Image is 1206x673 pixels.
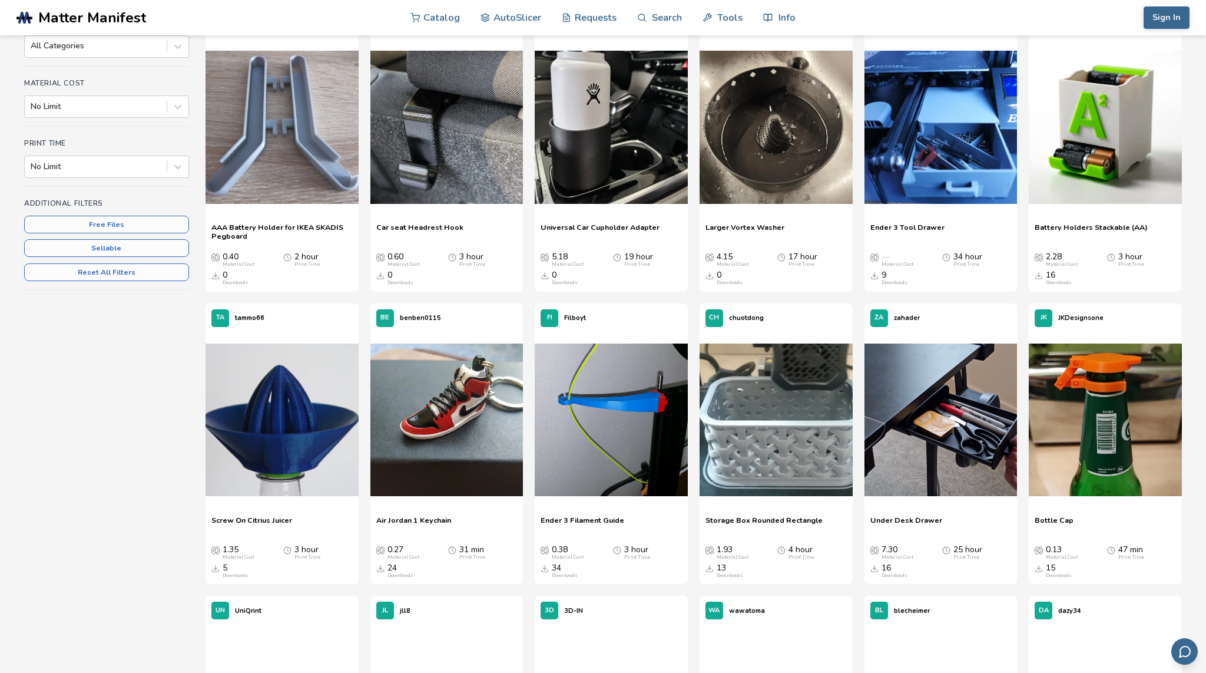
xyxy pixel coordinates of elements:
[545,607,554,615] span: 3D
[31,41,33,51] input: All Categories
[894,605,930,617] p: blecheimer
[788,262,814,268] div: Print Time
[1118,545,1144,560] div: 47 min
[1118,252,1144,268] div: 3 hour
[624,262,650,268] div: Print Time
[1118,262,1144,268] div: Print Time
[1041,314,1047,322] span: JK
[223,280,249,286] div: Downloads
[24,199,189,207] h4: Additional Filters
[541,545,549,555] span: Average Cost
[882,573,907,579] div: Downloads
[1046,270,1072,286] div: 16
[211,516,292,533] a: Screw On Citrius Juicer
[717,262,748,268] div: Material Cost
[24,79,189,87] h4: Material Cost
[552,545,584,560] div: 0.38
[624,555,650,560] div: Print Time
[874,314,883,322] span: ZA
[223,573,249,579] div: Downloads
[1046,545,1078,560] div: 0.13
[1107,252,1115,262] span: Average Print Time
[788,545,814,560] div: 4 hour
[283,545,291,555] span: Average Print Time
[705,223,784,240] a: Larger Vortex Washer
[211,545,220,555] span: Average Cost
[387,545,419,560] div: 0.27
[942,545,950,555] span: Average Print Time
[294,555,320,560] div: Print Time
[1039,607,1049,615] span: DA
[387,563,413,579] div: 24
[729,605,765,617] p: wawatoma
[376,223,463,240] a: Car seat Headrest Hook
[541,270,549,280] span: Downloads
[216,314,224,322] span: TA
[870,516,942,533] a: Under Desk Drawer
[552,252,584,268] div: 5.18
[552,555,584,560] div: Material Cost
[717,563,743,579] div: 13
[1035,223,1148,240] span: Battery Holders Stackable (AA)
[223,545,254,560] div: 1.35
[459,545,485,560] div: 31 min
[541,252,549,262] span: Average Cost
[705,516,823,533] span: Storage Box Rounded Rectangle
[223,270,249,286] div: 0
[613,545,621,555] span: Average Print Time
[235,605,261,617] p: UniQrint
[1107,545,1115,555] span: Average Print Time
[709,314,719,322] span: CH
[541,223,660,240] a: Universal Car Cupholder Adapter
[294,262,320,268] div: Print Time
[376,563,385,573] span: Downloads
[387,270,413,286] div: 0
[870,563,879,573] span: Downloads
[1046,563,1072,579] div: 15
[1046,573,1072,579] div: Downloads
[717,573,743,579] div: Downloads
[223,555,254,560] div: Material Cost
[38,9,146,26] span: Matter Manifest
[387,280,413,286] div: Downloads
[729,312,764,324] p: chuotdong
[235,312,264,324] p: tammo66
[717,270,743,286] div: 0
[376,252,385,262] span: Average Cost
[552,262,584,268] div: Material Cost
[1058,605,1081,617] p: dazy34
[387,262,419,268] div: Material Cost
[717,252,748,268] div: 4.15
[552,573,578,579] div: Downloads
[1035,516,1074,533] a: Bottle Cap
[875,607,883,615] span: BL
[788,252,817,268] div: 17 hour
[870,223,945,240] a: Ender 3 Tool Drawer
[953,555,979,560] div: Print Time
[24,239,189,257] button: Sellable
[1035,545,1043,555] span: Average Cost
[942,252,950,262] span: Average Print Time
[448,252,456,262] span: Average Print Time
[708,607,720,615] span: WA
[882,545,913,560] div: 7.30
[1046,252,1078,268] div: 2.28
[24,216,189,233] button: Free Files
[870,545,879,555] span: Average Cost
[1035,563,1043,573] span: Downloads
[211,563,220,573] span: Downloads
[1144,6,1190,29] button: Sign In
[1046,262,1078,268] div: Material Cost
[552,563,578,579] div: 34
[953,545,982,560] div: 25 hour
[459,555,485,560] div: Print Time
[459,252,485,268] div: 3 hour
[376,545,385,555] span: Average Cost
[564,312,586,324] p: Filboyt
[894,312,920,324] p: zahader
